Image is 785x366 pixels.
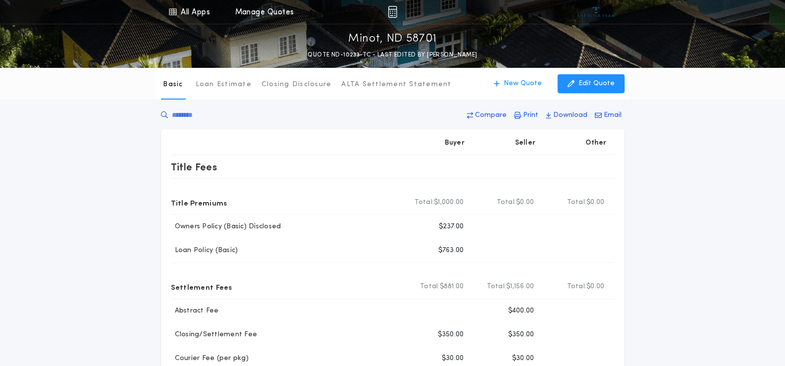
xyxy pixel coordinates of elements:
[388,6,397,18] img: img
[415,198,434,208] b: Total:
[262,80,332,90] p: Closing Disclosure
[341,80,451,90] p: ALTA Settlement Statement
[508,306,534,316] p: $400.00
[604,110,622,120] p: Email
[440,282,464,292] span: $881.00
[592,106,625,124] button: Email
[439,222,464,232] p: $237.00
[578,79,615,89] p: Edit Quote
[516,198,534,208] span: $0.00
[558,74,625,93] button: Edit Quote
[567,282,587,292] b: Total:
[523,110,538,120] p: Print
[196,80,252,90] p: Loan Estimate
[511,106,541,124] button: Print
[171,222,281,232] p: Owners Policy (Basic) Disclosed
[484,74,552,93] button: New Quote
[438,330,464,340] p: $350.00
[586,282,604,292] span: $0.00
[506,282,534,292] span: $1,156.00
[442,354,464,364] p: $30.00
[171,159,217,175] p: Title Fees
[434,198,464,208] span: $1,000.00
[171,330,258,340] p: Closing/Settlement Fee
[464,106,510,124] button: Compare
[512,354,534,364] p: $30.00
[553,110,587,120] p: Download
[348,31,437,47] p: Minot, ND 58701
[445,138,465,148] p: Buyer
[171,354,249,364] p: Courier Fee (per pkg)
[163,80,183,90] p: Basic
[567,198,587,208] b: Total:
[171,246,238,256] p: Loan Policy (Basic)
[585,138,606,148] p: Other
[475,110,507,120] p: Compare
[504,79,542,89] p: New Quote
[487,282,507,292] b: Total:
[308,50,477,60] p: QUOTE ND-10233-TC - LAST EDITED BY [PERSON_NAME]
[543,106,590,124] button: Download
[420,282,440,292] b: Total:
[508,330,534,340] p: $350.00
[171,195,227,210] p: Title Premiums
[497,198,517,208] b: Total:
[515,138,536,148] p: Seller
[438,246,464,256] p: $763.00
[577,7,615,17] img: vs-icon
[586,198,604,208] span: $0.00
[171,306,219,316] p: Abstract Fee
[171,279,232,295] p: Settlement Fees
